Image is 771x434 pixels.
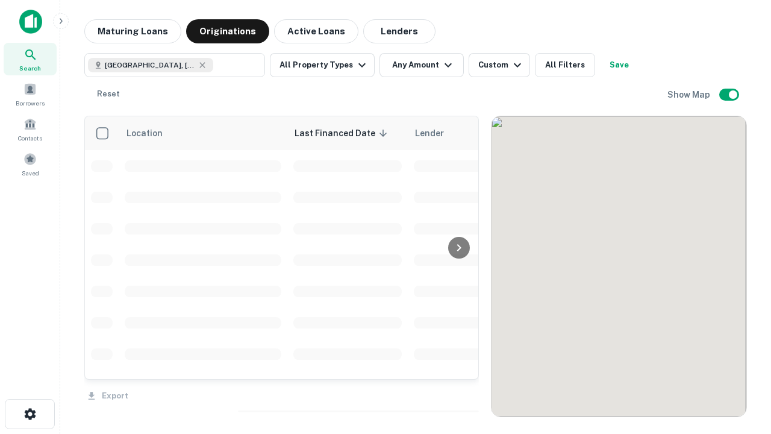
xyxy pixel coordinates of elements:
a: Search [4,43,57,75]
span: [GEOGRAPHIC_DATA], [GEOGRAPHIC_DATA] [105,60,195,71]
th: Last Financed Date [287,116,408,150]
span: Search [19,63,41,73]
h6: Show Map [667,88,712,101]
button: Originations [186,19,269,43]
button: Reset [89,82,128,106]
span: Contacts [18,133,42,143]
span: Location [126,126,178,140]
div: 0 0 [492,116,746,417]
button: Active Loans [274,19,358,43]
th: Location [119,116,287,150]
button: All Property Types [270,53,375,77]
span: Lender [415,126,444,140]
img: capitalize-icon.png [19,10,42,34]
span: Borrowers [16,98,45,108]
div: Custom [478,58,525,72]
a: Saved [4,148,57,180]
button: Save your search to get updates of matches that match your search criteria. [600,53,638,77]
span: Saved [22,168,39,178]
button: Maturing Loans [84,19,181,43]
button: Lenders [363,19,435,43]
th: Lender [408,116,601,150]
button: All Filters [535,53,595,77]
button: Custom [469,53,530,77]
iframe: Chat Widget [711,299,771,357]
a: Borrowers [4,78,57,110]
button: Any Amount [379,53,464,77]
a: Contacts [4,113,57,145]
span: Last Financed Date [295,126,391,140]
